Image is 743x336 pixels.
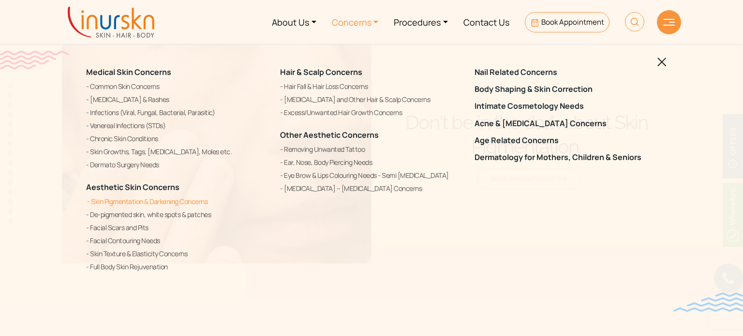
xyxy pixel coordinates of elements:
img: bluewave [673,292,743,312]
a: Chronic Skin Conditions [86,133,268,145]
a: Concerns [324,4,386,40]
a: Contact Us [456,4,517,40]
a: Infections (Viral, Fungal, Bacterial, Parasitic) [86,107,268,118]
a: Hair & Scalp Concerns [280,67,362,77]
a: [MEDICAL_DATA] and Other Hair & Scalp Concerns [280,94,462,105]
a: Excess/Unwanted Hair Growth Concerns [280,107,462,118]
a: De-pigmented skin, white spots & patches [86,209,268,220]
a: Dermatology for Mothers, Children & Seniors [475,153,657,162]
img: blackclosed [657,58,667,67]
a: Book Appointment [525,12,609,32]
a: Eye Brow & Lips Colouring Needs - Semi [MEDICAL_DATA] [280,170,462,181]
a: Ear, Nose, Body Piercing Needs [280,157,462,168]
a: [MEDICAL_DATA] – [MEDICAL_DATA] Concerns [280,183,462,194]
a: Skin Growths, Tags, [MEDICAL_DATA], Moles etc. [86,146,268,158]
a: Facial Contouring Needs [86,235,268,247]
a: Skin Pigmentation & Darkening Concerns [86,196,268,207]
img: inurskn-logo [68,7,154,38]
a: Skin Texture & Elasticity Concerns [86,248,268,260]
a: Age Related Concerns [475,136,657,145]
a: Nail Related Concerns [475,68,657,77]
a: [MEDICAL_DATA] & Rashes [86,94,268,105]
a: Procedures [386,4,456,40]
a: Dermato Surgery Needs [86,159,268,171]
a: Body Shaping & Skin Correction [475,85,657,94]
a: Acne & [MEDICAL_DATA] Concerns [475,119,657,128]
a: Removing Unwanted Tattoo [280,144,462,155]
a: Common Skin Concerns [86,81,268,92]
a: Other Aesthetic Concerns [280,130,379,140]
a: About Us [264,4,324,40]
a: Hair Fall & Hair Loss Concerns [280,81,462,92]
a: Facial Scars and Pits [86,222,268,234]
a: Full Body Skin Rejuvenation [86,261,268,273]
a: Intimate Cosmetology Needs [475,102,657,111]
a: Aesthetic Skin Concerns [86,182,179,192]
img: hamLine.svg [663,19,675,26]
img: HeaderSearch [625,12,644,31]
a: Medical Skin Concerns [86,67,171,77]
span: Book Appointment [541,17,604,27]
a: Venereal Infections (STDs) [86,120,268,131]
